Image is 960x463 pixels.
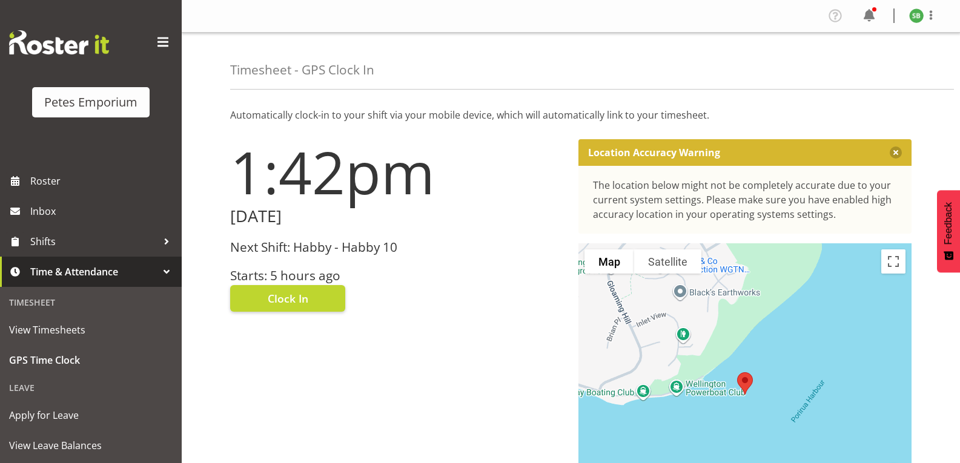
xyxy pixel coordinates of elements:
[230,240,564,254] h3: Next Shift: Habby - Habby 10
[30,202,176,220] span: Inbox
[890,146,902,159] button: Close message
[588,146,720,159] p: Location Accuracy Warning
[584,249,634,274] button: Show street map
[3,345,179,375] a: GPS Time Clock
[909,8,924,23] img: stephanie-burden9828.jpg
[593,178,898,222] div: The location below might not be completely accurate due to your current system settings. Please m...
[943,202,954,245] span: Feedback
[3,375,179,400] div: Leave
[9,30,109,54] img: Rosterit website logo
[230,63,374,77] h4: Timesheet - GPS Clock In
[3,315,179,345] a: View Timesheets
[230,108,912,122] p: Automatically clock-in to your shift via your mobile device, which will automatically link to you...
[268,291,308,306] span: Clock In
[634,249,701,274] button: Show satellite imagery
[44,93,137,111] div: Petes Emporium
[230,139,564,205] h1: 1:42pm
[881,249,905,274] button: Toggle fullscreen view
[9,436,173,455] span: View Leave Balances
[9,321,173,339] span: View Timesheets
[9,406,173,424] span: Apply for Leave
[3,290,179,315] div: Timesheet
[230,269,564,283] h3: Starts: 5 hours ago
[3,400,179,430] a: Apply for Leave
[3,430,179,461] a: View Leave Balances
[30,172,176,190] span: Roster
[30,263,157,281] span: Time & Attendance
[9,351,173,369] span: GPS Time Clock
[230,285,345,312] button: Clock In
[30,232,157,251] span: Shifts
[230,207,564,226] h2: [DATE]
[937,190,960,272] button: Feedback - Show survey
